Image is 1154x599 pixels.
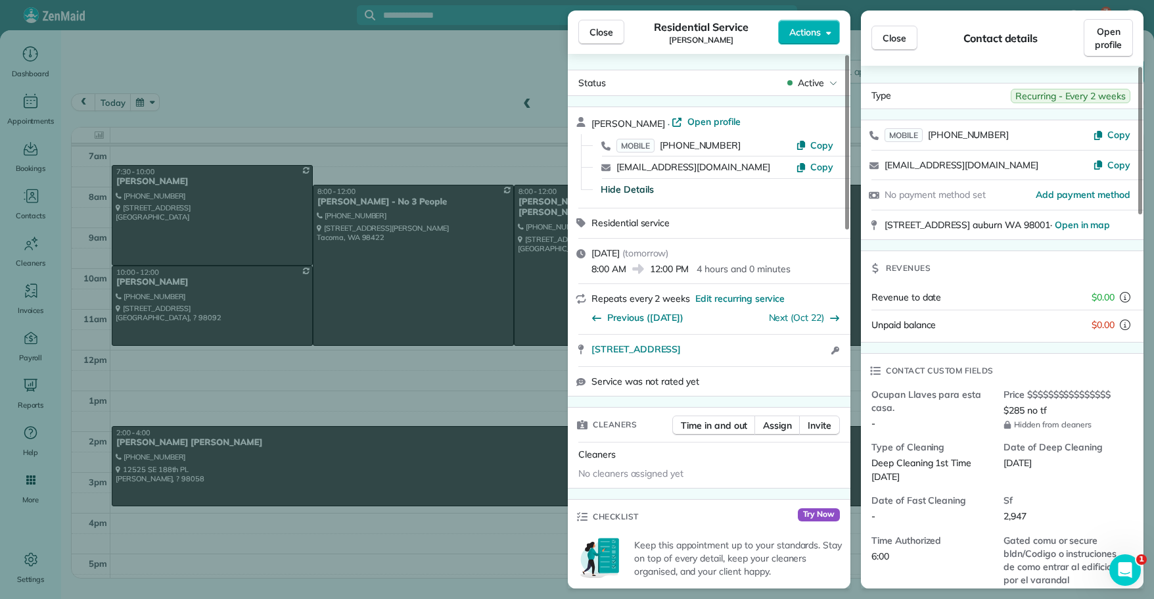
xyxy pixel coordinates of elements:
span: Price $$$$$$$$$$$$$$$$ [1004,388,1125,401]
button: Previous ([DATE]) [591,311,683,324]
span: Close [589,26,613,39]
span: 12:00 PM [650,262,689,276]
span: $0.00 [1092,291,1115,304]
span: Sf [1004,494,1125,507]
span: Type of Cleaning [871,441,993,454]
span: Unpaid balance [871,318,936,331]
span: Service was not rated yet [591,375,699,388]
span: 1 [1136,554,1147,565]
a: MOBILE[PHONE_NUMBER] [885,128,1009,141]
a: [STREET_ADDRESS] [591,343,827,356]
span: Residential Service [654,19,748,35]
button: Next (Oct 22) [769,311,841,324]
span: [STREET_ADDRESS] auburn WA 98001 · [885,219,1110,231]
span: Date of Deep Cleaning [1004,441,1125,454]
span: Type [871,89,891,103]
span: No cleaners assigned yet [578,467,683,479]
span: 6:00 [871,550,889,562]
span: [STREET_ADDRESS] [591,343,681,356]
span: Deep Cleaning 1st Time [DATE] [871,457,974,483]
a: [EMAIL_ADDRESS][DOMAIN_NAME] [885,159,1038,171]
a: Open profile [672,115,741,128]
span: No payment method set [885,189,986,201]
a: Open in map [1055,219,1111,231]
span: Contact details [963,30,1038,46]
p: Keep this appointment up to your standards. Stay on top of every detail, keep your cleaners organ... [634,539,842,578]
span: Copy [1107,129,1130,141]
span: Try Now [798,508,840,521]
span: $285 no tf [1004,404,1047,416]
a: Open profile [1084,19,1133,57]
span: Edit recurring service [695,292,785,305]
button: Close [578,20,624,45]
span: Repeats every 2 weeks [591,293,690,304]
span: [PERSON_NAME] [591,118,665,130]
span: Active [798,76,824,89]
span: Time Authorized [871,534,993,547]
a: MOBILE[PHONE_NUMBER] [616,139,741,152]
span: Checklist [593,510,639,523]
a: Next (Oct 22) [769,312,825,323]
a: [EMAIL_ADDRESS][DOMAIN_NAME] [616,161,770,173]
span: Close [883,32,906,45]
button: Open access information [827,343,842,358]
span: - [871,418,875,429]
span: Revenue to date [871,291,941,303]
span: Hidden from cleaners [1004,419,1125,430]
span: Cleaners [593,418,637,431]
span: MOBILE [616,139,655,153]
span: Residential service [591,217,670,229]
span: ( tomorrow ) [622,247,669,259]
span: MOBILE [885,128,923,142]
span: [DATE] [1004,457,1032,469]
span: [PHONE_NUMBER] [660,139,741,151]
button: Copy [1093,128,1130,141]
span: Open profile [687,115,741,128]
button: Copy [1093,158,1130,172]
span: Time in and out [681,419,747,432]
span: Open profile [1095,25,1122,51]
span: [PERSON_NAME] [669,35,733,45]
span: - [871,510,875,522]
span: Date of Fast Cleaning [871,494,993,507]
span: Previous ([DATE]) [607,311,683,324]
button: Time in and out [672,416,756,435]
span: Assign [763,419,792,432]
span: 2,947 [1004,510,1027,522]
button: Close [871,26,917,51]
span: $0.00 [1092,318,1115,331]
span: Actions [789,26,821,39]
span: [DATE] [591,247,620,259]
button: Hide Details [601,183,654,196]
p: 4 hours and 0 minutes [697,262,790,276]
button: Copy [796,139,833,152]
button: Assign [754,416,800,435]
span: 8:00 AM [591,262,626,276]
span: [PHONE_NUMBER] [928,129,1009,141]
span: Copy [1107,159,1130,171]
iframe: Intercom live chat [1109,554,1141,586]
span: Gated comu or secure bldn/Codigo o instruciones de como entrar al edificio o por el varandal [1004,534,1125,587]
span: Status [578,77,606,89]
button: Copy [796,160,833,174]
a: Add payment method [1036,188,1130,201]
span: Cleaners [578,448,616,460]
span: Ocupan Llaves para esta casa. [871,388,993,414]
span: Revenues [886,262,931,275]
span: Contact custom fields [886,364,994,377]
span: · [665,118,672,129]
span: Copy [810,139,833,151]
span: Invite [808,419,831,432]
button: Invite [799,416,840,435]
span: Recurring - Every 2 weeks [1011,89,1130,103]
span: Copy [810,161,833,173]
